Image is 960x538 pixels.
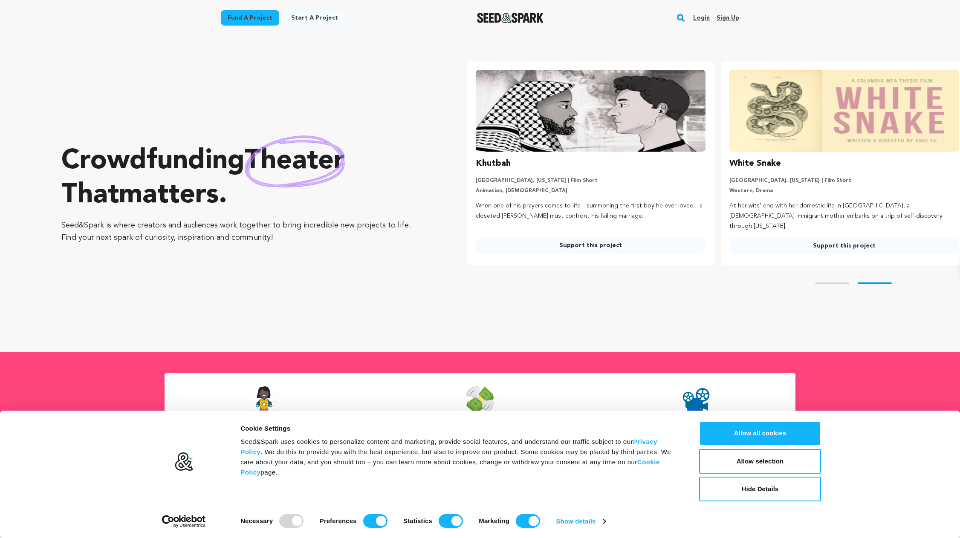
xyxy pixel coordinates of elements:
a: Support this project [729,238,959,253]
p: [GEOGRAPHIC_DATA], [US_STATE] | Film Short [476,177,706,184]
p: Crowdfunding that . [61,144,427,213]
span: matters [119,182,219,209]
strong: Necessary [240,517,273,524]
a: Start a project [284,10,345,26]
h3: Khutbah [476,157,511,170]
strong: Statistics [403,517,432,524]
img: hand sketched image [245,135,345,187]
img: Khutbah image [476,70,706,152]
div: Seed&Spark uses cookies to personalize content and marketing, provide social features, and unders... [240,437,680,478]
p: At her wits’ end with her domestic life in [GEOGRAPHIC_DATA], a [DEMOGRAPHIC_DATA] immigrant moth... [729,201,959,231]
strong: Marketing [479,517,509,524]
a: Privacy Policy [240,438,657,455]
p: When one of his prayers comes to life—summoning the first boy he ever loved—a closeted [PERSON_NA... [476,201,706,222]
img: Seed&Spark Money Raised Icon [466,386,494,414]
img: logo [174,452,194,472]
a: Show details [556,515,606,528]
a: Fund a project [221,10,279,26]
p: [GEOGRAPHIC_DATA], [US_STATE] | Film Short [729,177,959,184]
a: Usercentrics Cookiebot - opens in a new window [147,515,221,528]
img: Seed&Spark Projects Created Icon [682,386,710,414]
p: Seed&Spark is where creators and audiences work together to bring incredible new projects to life... [61,219,427,244]
button: Allow all cookies [699,421,821,446]
img: Seed&Spark Success Rate Icon [251,386,277,414]
a: Sign up [717,11,739,25]
a: Login [693,11,710,25]
p: Animation, [DEMOGRAPHIC_DATA] [476,187,706,194]
button: Hide Details [699,477,821,501]
img: Seed&Spark Logo Dark Mode [477,13,544,23]
strong: Preferences [320,517,357,524]
button: Allow selection [699,449,821,474]
div: Cookie Settings [240,423,680,434]
a: Support this project [476,238,706,253]
h3: White Snake [729,157,781,170]
img: White Snake image [729,70,959,152]
p: Western, Drama [729,187,959,194]
a: Seed&Spark Homepage [477,13,544,23]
